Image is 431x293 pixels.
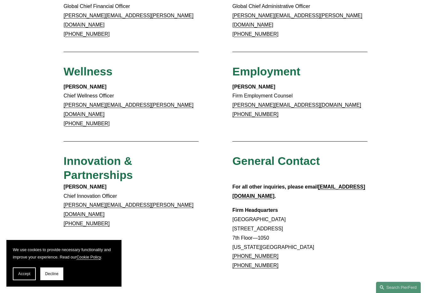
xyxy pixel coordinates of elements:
[13,267,36,280] button: Accept
[232,184,318,189] strong: For all other inquiries, please email
[232,84,275,89] strong: [PERSON_NAME]
[40,267,63,280] button: Decline
[64,13,193,27] a: [PERSON_NAME][EMAIL_ADDRESS][PERSON_NAME][DOMAIN_NAME]
[232,102,361,108] a: [PERSON_NAME][EMAIL_ADDRESS][DOMAIN_NAME]
[64,102,193,117] a: [PERSON_NAME][EMAIL_ADDRESS][PERSON_NAME][DOMAIN_NAME]
[232,207,278,213] strong: Firm Headquarters
[45,272,59,276] span: Decline
[13,246,115,261] p: We use cookies to provide necessary functionality and improve your experience. Read our .
[232,184,365,199] a: [EMAIL_ADDRESS][DOMAIN_NAME]
[64,221,110,226] a: [PHONE_NUMBER]
[232,13,362,27] a: [PERSON_NAME][EMAIL_ADDRESS][PERSON_NAME][DOMAIN_NAME]
[232,65,300,78] span: Employment
[64,65,113,78] span: Wellness
[232,82,367,119] p: Firm Employment Counsel
[6,240,121,287] section: Cookie banner
[64,182,199,228] p: Chief Innovation Officer
[232,155,320,167] span: General Contact
[64,82,199,128] p: Chief Wellness Officer
[64,121,110,126] a: [PHONE_NUMBER]
[232,31,278,37] a: [PHONE_NUMBER]
[64,84,106,89] strong: [PERSON_NAME]
[64,155,135,181] span: Innovation & Partnerships
[232,263,278,268] a: [PHONE_NUMBER]
[64,31,110,37] a: [PHONE_NUMBER]
[232,206,367,270] p: [GEOGRAPHIC_DATA] [STREET_ADDRESS] 7th Floor—1050 [US_STATE][GEOGRAPHIC_DATA]
[232,112,278,117] a: [PHONE_NUMBER]
[64,202,193,217] a: [PERSON_NAME][EMAIL_ADDRESS][PERSON_NAME][DOMAIN_NAME]
[64,184,106,189] strong: [PERSON_NAME]
[232,253,278,259] a: [PHONE_NUMBER]
[274,193,276,199] strong: .
[376,282,421,293] a: Search this site
[18,272,30,276] span: Accept
[76,255,101,259] a: Cookie Policy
